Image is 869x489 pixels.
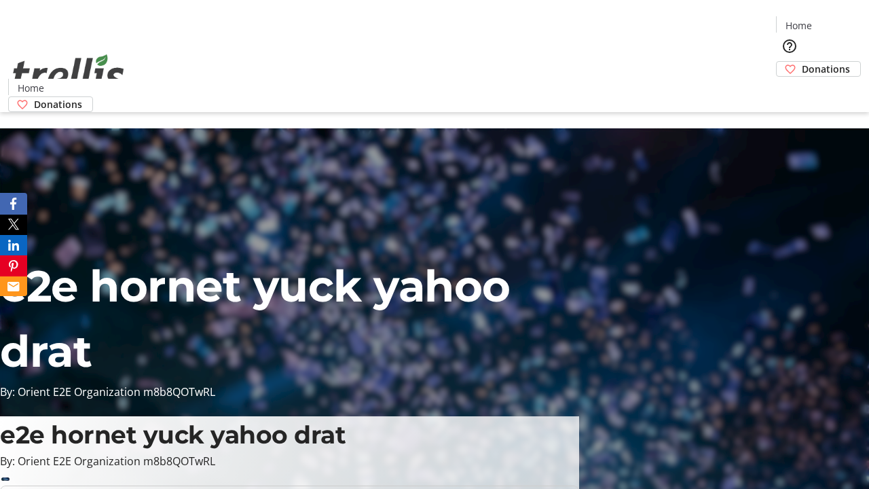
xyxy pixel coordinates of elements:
button: Cart [776,77,803,104]
span: Donations [34,97,82,111]
a: Donations [776,61,861,77]
span: Home [785,18,812,33]
a: Donations [8,96,93,112]
span: Donations [802,62,850,76]
span: Home [18,81,44,95]
img: Orient E2E Organization m8b8QOTwRL's Logo [8,39,129,107]
a: Home [777,18,820,33]
a: Home [9,81,52,95]
button: Help [776,33,803,60]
